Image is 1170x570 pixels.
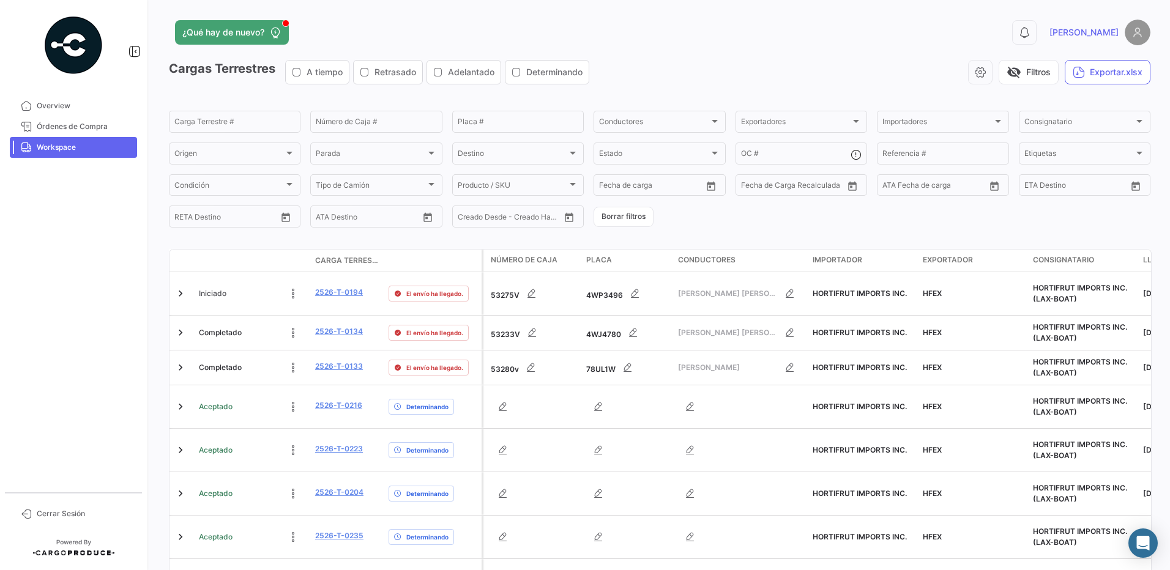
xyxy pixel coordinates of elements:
input: Hasta [772,183,821,191]
span: HORTIFRUT IMPORTS INC. [813,289,907,298]
span: Workspace [37,142,132,153]
a: 2526-T-0134 [315,326,363,337]
span: Iniciado [199,288,226,299]
input: ATA Hasta [362,214,411,223]
input: Hasta [630,183,679,191]
input: Desde [174,214,196,223]
span: Conductores [599,119,709,128]
span: HFEX [923,402,942,411]
span: Importador [813,254,862,265]
span: Exportador [923,254,973,265]
a: 2526-T-0204 [315,487,363,498]
button: Open calendar [1127,177,1145,195]
span: HFEX [923,328,942,337]
button: Borrar filtros [594,207,654,227]
span: [PERSON_NAME] [PERSON_NAME] [678,327,778,338]
img: placeholder-user.png [1125,20,1150,45]
span: HORTIFRUT IMPORTS INC. [813,328,907,337]
span: Destino [458,151,567,160]
div: Abrir Intercom Messenger [1128,528,1158,558]
input: Hasta [205,214,254,223]
button: Open calendar [843,177,862,195]
a: Overview [10,95,137,116]
input: Hasta [1055,183,1104,191]
input: ATA Desde [882,183,920,191]
button: A tiempo [286,61,349,84]
datatable-header-cell: Consignatario [1028,250,1138,272]
datatable-header-cell: Carga Terrestre # [310,250,384,271]
button: Open calendar [277,208,295,226]
input: Desde [599,183,621,191]
input: Desde [741,183,763,191]
a: Expand/Collapse Row [174,401,187,413]
a: 2526-T-0133 [315,361,363,372]
span: Aceptado [199,401,233,412]
span: HFEX [923,363,942,372]
span: HORTIFRUT IMPORTS INC. (LAX-BOAT) [1033,440,1127,460]
div: 53280v [491,355,576,380]
span: Determinando [406,402,449,412]
div: 4WP3496 [586,281,668,306]
span: HFEX [923,532,942,541]
button: Determinando [505,61,589,84]
span: HORTIFRUT IMPORTS INC. (LAX-BOAT) [1033,322,1127,342]
input: ATA Hasta [928,183,977,191]
button: Exportar.xlsx [1065,60,1150,84]
span: Consignatario [1033,254,1094,265]
a: Workspace [10,137,137,158]
a: 2526-T-0235 [315,530,363,541]
span: Completado [199,362,242,373]
span: Overview [37,100,132,111]
span: Estado [599,151,709,160]
span: [PERSON_NAME] [678,362,778,373]
span: HORTIFRUT IMPORTS INC. (LAX-BOAT) [1033,283,1127,303]
span: Etiquetas [1024,151,1134,160]
span: HORTIFRUT IMPORTS INC. [813,489,907,498]
span: Determinando [406,489,449,498]
a: Expand/Collapse Row [174,444,187,456]
span: Determinando [406,532,449,542]
span: Órdenes de Compra [37,121,132,132]
span: Condición [174,183,284,191]
input: ATA Desde [316,214,353,223]
button: Retrasado [354,61,422,84]
span: HORTIFRUT IMPORTS INC. (LAX-BOAT) [1033,527,1127,547]
span: HFEX [923,289,942,298]
span: HORTIFRUT IMPORTS INC. [813,363,907,372]
span: Número de Caja [491,254,557,265]
a: Expand/Collapse Row [174,487,187,500]
span: Parada [316,151,425,160]
span: Retrasado [374,66,416,78]
datatable-header-cell: Conductores [673,250,808,272]
span: Carga Terrestre # [315,255,379,266]
span: HORTIFRUT IMPORTS INC. [813,402,907,411]
h3: Cargas Terrestres [169,60,593,84]
button: Open calendar [702,177,720,195]
span: HORTIFRUT IMPORTS INC. (LAX-BOAT) [1033,396,1127,416]
span: Aceptado [199,488,233,499]
button: Open calendar [419,208,437,226]
span: Cerrar Sesión [37,508,132,519]
div: 53275V [491,281,576,306]
datatable-header-cell: Estado [194,256,310,265]
span: HORTIFRUT IMPORTS INC. [813,532,907,541]
span: Consignatario [1024,119,1134,128]
datatable-header-cell: Número de Caja [483,250,581,272]
datatable-header-cell: Importador [808,250,918,272]
div: 78UL1W [586,355,668,380]
span: visibility_off [1007,65,1021,80]
span: El envío ha llegado. [406,363,463,372]
span: Producto / SKU [458,183,567,191]
span: Importadores [882,119,992,128]
span: HORTIFRUT IMPORTS INC. (LAX-BOAT) [1033,357,1127,377]
span: Determinando [526,66,583,78]
a: Expand/Collapse Row [174,287,187,300]
a: Órdenes de Compra [10,116,137,137]
div: 4WJ4780 [586,320,668,345]
span: HFEX [923,445,942,454]
span: HORTIFRUT IMPORTS INC. [813,445,907,454]
span: Adelantado [448,66,494,78]
button: visibility_offFiltros [999,60,1059,84]
span: El envío ha llegado. [406,289,463,298]
span: HORTIFRUT IMPORTS INC. (LAX-BOAT) [1033,483,1127,503]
